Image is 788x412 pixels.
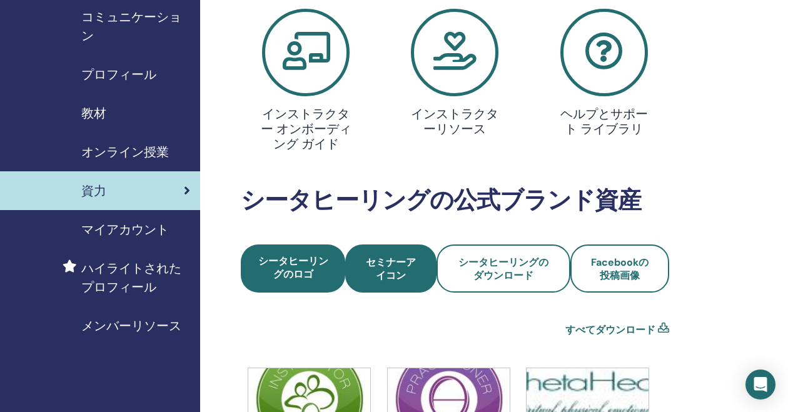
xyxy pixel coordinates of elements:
[745,369,775,399] div: Open Intercom Messenger
[81,220,169,239] span: マイアカウント
[81,181,106,200] span: 資力
[241,186,669,215] h2: シータヒーリングの公式ブランド資産
[458,256,548,282] span: シータヒーリングのダウンロード
[81,259,190,296] span: ハイライトされたプロフィール
[81,104,106,123] span: 教材
[565,323,655,338] a: すべてダウンロード
[241,244,345,293] a: シータヒーリングのロゴ
[239,9,373,156] a: インストラクター オンボーディング ガイド
[408,106,502,136] h4: インストラクターリソース
[388,9,522,141] a: インストラクターリソース
[537,9,671,141] a: ヘルプとサポート ライブラリ
[591,256,649,282] span: Facebookの投稿画像
[570,244,669,293] a: Facebookの投稿画像
[258,254,328,281] span: シータヒーリングのロゴ
[437,244,570,293] a: シータヒーリングのダウンロード
[81,316,181,335] span: メンバーリソース
[557,106,651,136] h4: ヘルプとサポート ライブラリ
[345,244,437,293] a: セミナーアイコン
[81,65,156,84] span: プロフィール
[259,106,353,151] h4: インストラクター オンボーディング ガイド
[81,8,190,45] span: コミュニケーション
[81,143,169,161] span: オンライン授業
[362,256,420,282] span: セミナーアイコン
